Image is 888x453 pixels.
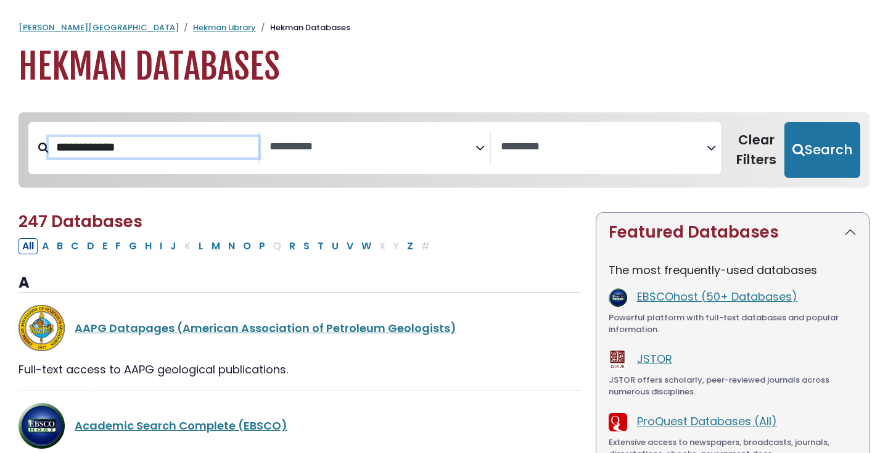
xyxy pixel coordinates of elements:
button: Filter Results W [358,238,375,254]
h3: A [18,274,581,293]
div: Alpha-list to filter by first letter of database name [18,238,435,253]
button: Filter Results V [343,238,357,254]
a: ProQuest Databases (All) [637,414,777,429]
div: Full-text access to AAPG geological publications. [18,361,581,378]
button: Filter Results O [239,238,255,254]
button: Filter Results M [208,238,224,254]
button: Filter Results B [53,238,67,254]
button: Clear Filters [728,122,784,178]
button: All [18,238,38,254]
a: JSTOR [637,351,672,367]
li: Hekman Databases [256,22,350,34]
button: Filter Results G [125,238,141,254]
button: Featured Databases [596,213,869,252]
button: Filter Results C [67,238,83,254]
button: Filter Results P [255,238,269,254]
button: Filter Results E [99,238,111,254]
nav: breadcrumb [18,22,869,34]
h1: Hekman Databases [18,46,869,88]
div: Powerful platform with full-text databases and popular information. [609,312,857,336]
button: Filter Results R [286,238,299,254]
button: Filter Results F [112,238,125,254]
button: Filter Results N [224,238,239,254]
button: Submit for Search Results [784,122,860,178]
button: Filter Results A [38,238,52,254]
button: Filter Results U [328,238,342,254]
a: EBSCOhost (50+ Databases) [637,289,797,304]
button: Filter Results Z [403,238,417,254]
button: Filter Results T [314,238,327,254]
nav: Search filters [18,112,869,188]
p: The most frequently-used databases [609,262,857,278]
span: 247 Databases [18,210,142,233]
button: Filter Results H [141,238,155,254]
textarea: Search [269,141,475,154]
input: Search database by title or keyword [49,137,258,157]
textarea: Search [501,141,707,154]
a: AAPG Datapages (American Association of Petroleum Geologists) [75,320,456,336]
a: [PERSON_NAME][GEOGRAPHIC_DATA] [18,22,179,33]
button: Filter Results L [195,238,207,254]
button: Filter Results J [166,238,180,254]
a: Academic Search Complete (EBSCO) [75,418,287,433]
button: Filter Results D [83,238,98,254]
button: Filter Results I [156,238,166,254]
div: JSTOR offers scholarly, peer-reviewed journals across numerous disciplines. [609,374,857,398]
a: Hekman Library [193,22,256,33]
button: Filter Results S [300,238,313,254]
